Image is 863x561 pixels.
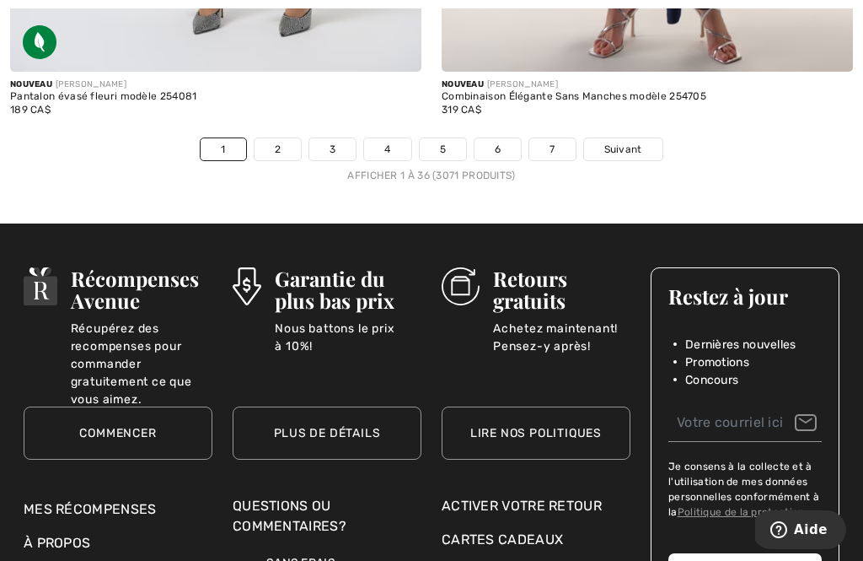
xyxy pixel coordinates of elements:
p: Achetez maintenant! Pensez-y après! [493,320,630,353]
a: 4 [364,138,410,160]
span: Suivant [604,142,642,157]
a: 7 [529,138,575,160]
a: Plus de détails [233,407,421,460]
span: Nouveau [10,79,52,89]
div: [PERSON_NAME] [442,78,853,91]
a: 5 [420,138,466,160]
a: 1 [201,138,245,160]
a: 6 [474,138,521,160]
span: 189 CA$ [10,104,51,116]
a: Cartes Cadeaux [442,530,630,550]
div: Questions ou commentaires? [233,496,421,545]
label: Je consens à la collecte et à l'utilisation de mes données personnelles conformément à la . [668,459,822,520]
div: Pantalon évasé fleuri modèle 254081 [10,91,421,103]
span: Nouveau [442,79,484,89]
img: Garantie du plus bas prix [233,267,261,305]
div: Combinaison Élégante Sans Manches modèle 254705 [442,91,853,103]
span: Promotions [685,353,749,371]
span: 319 CA$ [442,104,481,116]
h3: Récompenses Avenue [71,267,212,311]
input: Votre courriel ici [668,404,822,442]
a: Suivant [584,138,662,160]
span: Concours [685,371,738,389]
h3: Restez à jour [668,285,822,307]
a: Lire nos politiques [442,407,630,460]
img: Retours gratuits [442,267,480,305]
a: Mes récompenses [24,501,157,517]
a: Commencer [24,407,212,460]
iframe: Ouvre un widget dans lequel vous pouvez trouver plus d’informations [755,510,846,553]
a: 2 [255,138,301,160]
p: Récupérez des recompenses pour commander gratuitement ce que vous aimez. [71,320,212,353]
a: 3 [309,138,356,160]
span: Dernières nouvelles [685,336,796,353]
h3: Garantie du plus bas prix [275,267,421,311]
a: Politique de la protection [678,506,805,518]
h3: Retours gratuits [493,267,630,311]
img: Tissu écologique [23,25,56,59]
div: [PERSON_NAME] [10,78,421,91]
p: Nous battons le prix à 10%! [275,320,421,353]
img: Récompenses Avenue [24,267,57,305]
a: Activer votre retour [442,496,630,516]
